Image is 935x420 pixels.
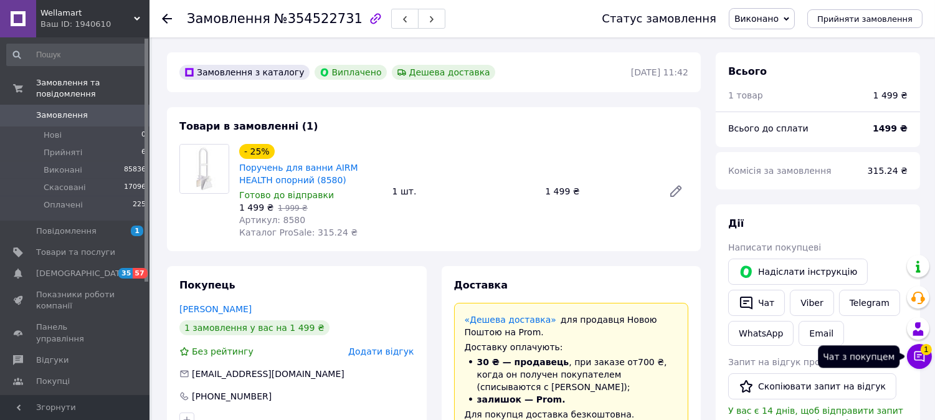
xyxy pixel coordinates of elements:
div: - 25% [239,144,275,159]
button: Чат [728,290,785,316]
div: Замовлення з каталогу [179,65,310,80]
button: Чат з покупцем1 [907,344,932,369]
button: Email [799,321,844,346]
li: , при заказе от 700 ₴ , когда он получен покупателем (списываются с [PERSON_NAME]); [465,356,678,393]
span: Виконані [44,165,82,176]
span: Прийняти замовлення [817,14,913,24]
div: 1 замовлення у вас на 1 499 ₴ [179,320,330,335]
span: Комісія за замовлення [728,166,832,176]
button: Надіслати інструкцію [728,259,868,285]
span: Скасовані [44,182,86,193]
span: Без рейтингу [192,346,254,356]
a: [PERSON_NAME] [179,304,252,314]
span: Товари та послуги [36,247,115,258]
span: 85836 [124,165,146,176]
span: Замовлення та повідомлення [36,77,150,100]
span: Додати відгук [348,346,414,356]
a: Telegram [839,290,900,316]
span: Нові [44,130,62,141]
div: 1 шт. [387,183,541,200]
span: 6 [141,147,146,158]
span: [DEMOGRAPHIC_DATA] [36,268,128,279]
span: 1 [921,344,932,355]
div: Повернутися назад [162,12,172,25]
span: №354522731 [274,11,363,26]
span: Оплачені [44,199,83,211]
span: Всього [728,65,767,77]
b: 1499 ₴ [873,123,908,133]
div: Виплачено [315,65,387,80]
span: Товари в замовленні (1) [179,120,318,132]
div: [PHONE_NUMBER] [191,390,273,403]
span: 1 999 ₴ [278,204,307,212]
span: 1 499 ₴ [239,203,273,212]
span: Показники роботи компанії [36,289,115,312]
span: 1 [131,226,143,236]
span: Замовлення [187,11,270,26]
a: Редагувати [663,179,688,204]
div: 1 499 ₴ [873,89,908,102]
div: 1 499 ₴ [540,183,658,200]
span: Запит на відгук про компанію [728,357,866,367]
span: Доставка [454,279,508,291]
input: Пошук [6,44,147,66]
div: Чат з покупцем [818,345,899,368]
span: Написати покупцеві [728,242,821,252]
span: [EMAIL_ADDRESS][DOMAIN_NAME] [192,369,344,379]
span: Wellamart [40,7,134,19]
span: 225 [133,199,146,211]
button: Прийняти замовлення [807,9,923,28]
span: Всього до сплати [728,123,809,133]
a: Поручень для ванни AIRM HEALTH опорний (8580) [239,163,358,185]
div: Доставку оплачують: [465,341,678,353]
span: Покупець [179,279,235,291]
span: 1 товар [728,90,763,100]
span: Готово до відправки [239,190,334,200]
img: Поручень для ванни AIRM HEALTH опорний (8580) [180,145,229,193]
span: 57 [133,268,147,279]
div: для продавця Новою Поштою на Prom. [465,313,678,338]
span: Покупці [36,376,70,387]
a: WhatsApp [728,321,794,346]
span: Артикул: 8580 [239,215,305,225]
a: «Дешева доставка» [465,315,556,325]
span: Каталог ProSale: 315.24 ₴ [239,227,358,237]
span: Відгуки [36,355,69,366]
span: 35 [118,268,133,279]
time: [DATE] 11:42 [631,67,688,77]
span: Дії [728,217,744,229]
span: залишок — Prom. [477,394,566,404]
span: 315.24 ₴ [868,166,908,176]
a: Viber [790,290,833,316]
span: 0 [141,130,146,141]
span: Замовлення [36,110,88,121]
div: Статус замовлення [602,12,716,25]
span: 17096 [124,182,146,193]
span: Повідомлення [36,226,97,237]
span: Прийняті [44,147,82,158]
div: Дешева доставка [392,65,495,80]
span: Виконано [734,14,779,24]
button: Скопіювати запит на відгук [728,373,896,399]
span: Панель управління [36,322,115,344]
span: 30 ₴ — продавець [477,357,569,367]
div: Ваш ID: 1940610 [40,19,150,30]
